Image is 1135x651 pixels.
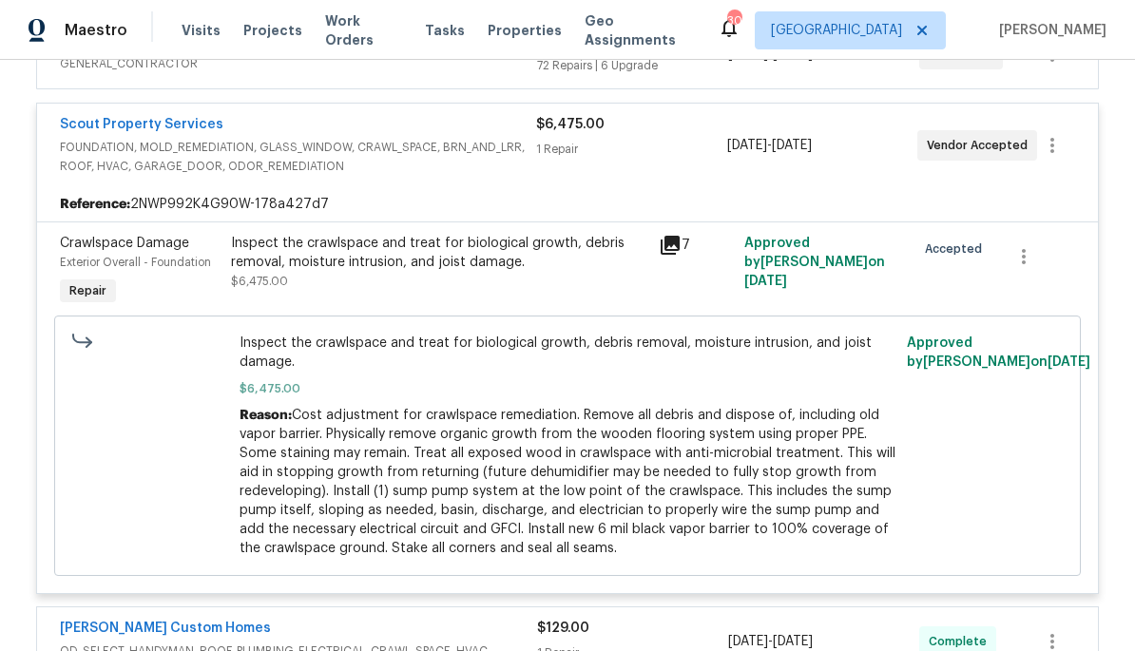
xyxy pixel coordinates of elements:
span: $6,475.00 [231,276,288,287]
span: Visits [182,21,221,40]
span: Maestro [65,21,127,40]
span: $129.00 [537,622,589,635]
span: $6,475.00 [240,379,896,398]
div: 30 [727,11,741,30]
span: Complete [929,632,994,651]
span: Properties [488,21,562,40]
span: Approved by [PERSON_NAME] on [907,336,1090,369]
span: [DATE] [773,635,813,648]
span: Work Orders [325,11,402,49]
span: [DATE] [1048,355,1090,369]
div: 2NWP992K4G90W-178a427d7 [37,187,1098,221]
span: FOUNDATION, MOLD_REMEDIATION, GLASS_WINDOW, CRAWL_SPACE, BRN_AND_LRR, ROOF, HVAC, GARAGE_DOOR, OD... [60,138,536,176]
div: 1 Repair [536,140,726,159]
span: [DATE] [728,635,768,648]
span: Cost adjustment for crawlspace remediation. Remove all debris and dispose of, including old vapor... [240,409,895,555]
span: Accepted [925,239,990,258]
div: Inspect the crawlspace and treat for biological growth, debris removal, moisture intrusion, and j... [231,234,647,272]
span: Vendor Accepted [927,136,1035,155]
span: Approved by [PERSON_NAME] on [744,237,885,288]
span: Projects [243,21,302,40]
span: GENERAL_CONTRACTOR [60,54,537,73]
span: Crawlspace Damage [60,237,189,250]
span: [DATE] [772,139,812,152]
span: [PERSON_NAME] [991,21,1106,40]
span: Tasks [425,24,465,37]
span: Geo Assignments [585,11,695,49]
span: Reason: [240,409,292,422]
a: Scout Property Services [60,118,223,131]
div: 72 Repairs | 6 Upgrade [537,56,728,75]
a: [PERSON_NAME] Custom Homes [60,622,271,635]
span: [DATE] [727,139,767,152]
span: [GEOGRAPHIC_DATA] [771,21,902,40]
span: Repair [62,281,114,300]
span: $6,475.00 [536,118,605,131]
span: Inspect the crawlspace and treat for biological growth, debris removal, moisture intrusion, and j... [240,334,896,372]
span: - [727,136,812,155]
span: Exterior Overall - Foundation [60,257,211,268]
span: [DATE] [744,275,787,288]
span: - [728,632,813,651]
div: 7 [659,234,733,257]
b: Reference: [60,195,130,214]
